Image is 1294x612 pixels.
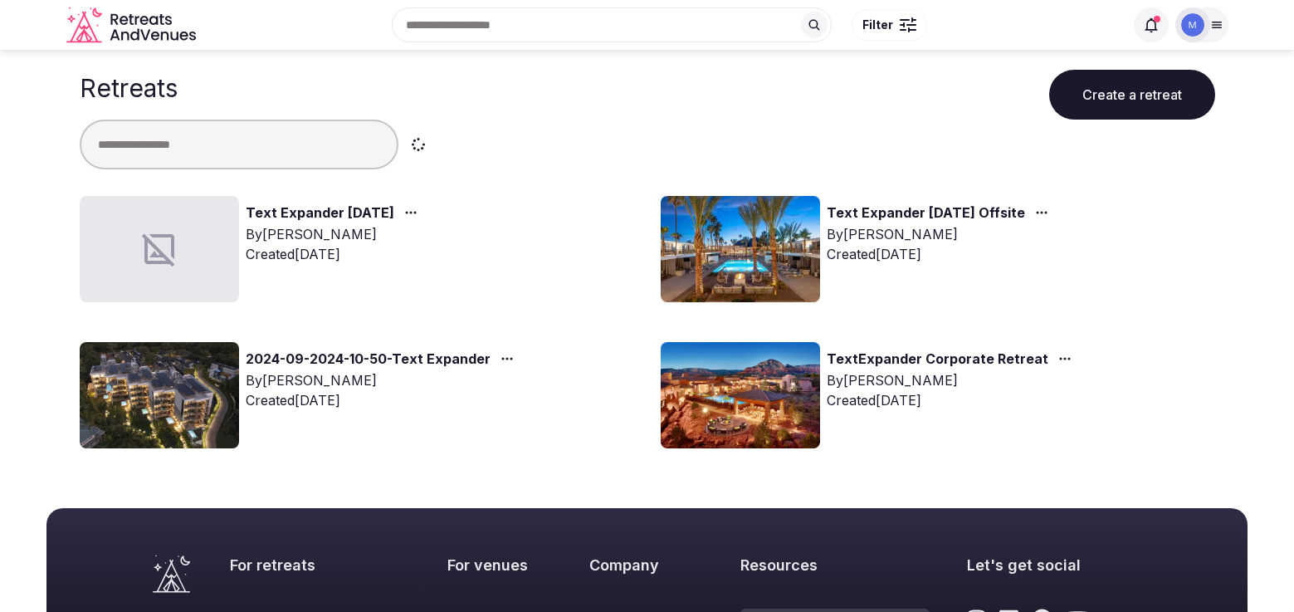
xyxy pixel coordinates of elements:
div: By [PERSON_NAME] [246,224,424,244]
div: Created [DATE] [246,244,424,264]
h2: Let's get social [967,555,1141,575]
div: Created [DATE] [827,390,1078,410]
h2: For venues [447,555,551,575]
div: By [PERSON_NAME] [246,370,520,390]
div: By [PERSON_NAME] [827,370,1078,390]
h2: Resources [740,555,930,575]
a: TextExpander Corporate Retreat [827,349,1048,370]
img: Top retreat image for the retreat: Text Expander May 2025 Offsite [661,196,820,302]
a: Visit the homepage [66,7,199,44]
h1: Retreats [80,73,178,103]
div: Created [DATE] [246,390,520,410]
div: By [PERSON_NAME] [827,224,1055,244]
button: Create a retreat [1049,70,1215,120]
a: Text Expander [DATE] Offsite [827,203,1025,224]
a: 2024-09-2024-10-50-Text Expander [246,349,491,370]
a: Text Expander [DATE] [246,203,394,224]
h2: For retreats [230,555,410,575]
a: Visit the homepage [153,555,190,593]
div: Created [DATE] [827,244,1055,264]
img: Top retreat image for the retreat: TextExpander Corporate Retreat [661,342,820,448]
button: Filter [852,9,927,41]
span: Filter [862,17,893,33]
svg: Retreats and Venues company logo [66,7,199,44]
img: Marcie Arvelo [1181,13,1204,37]
img: Top retreat image for the retreat: 2024-09-2024-10-50-Text Expander [80,342,239,448]
h2: Company [589,555,703,575]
